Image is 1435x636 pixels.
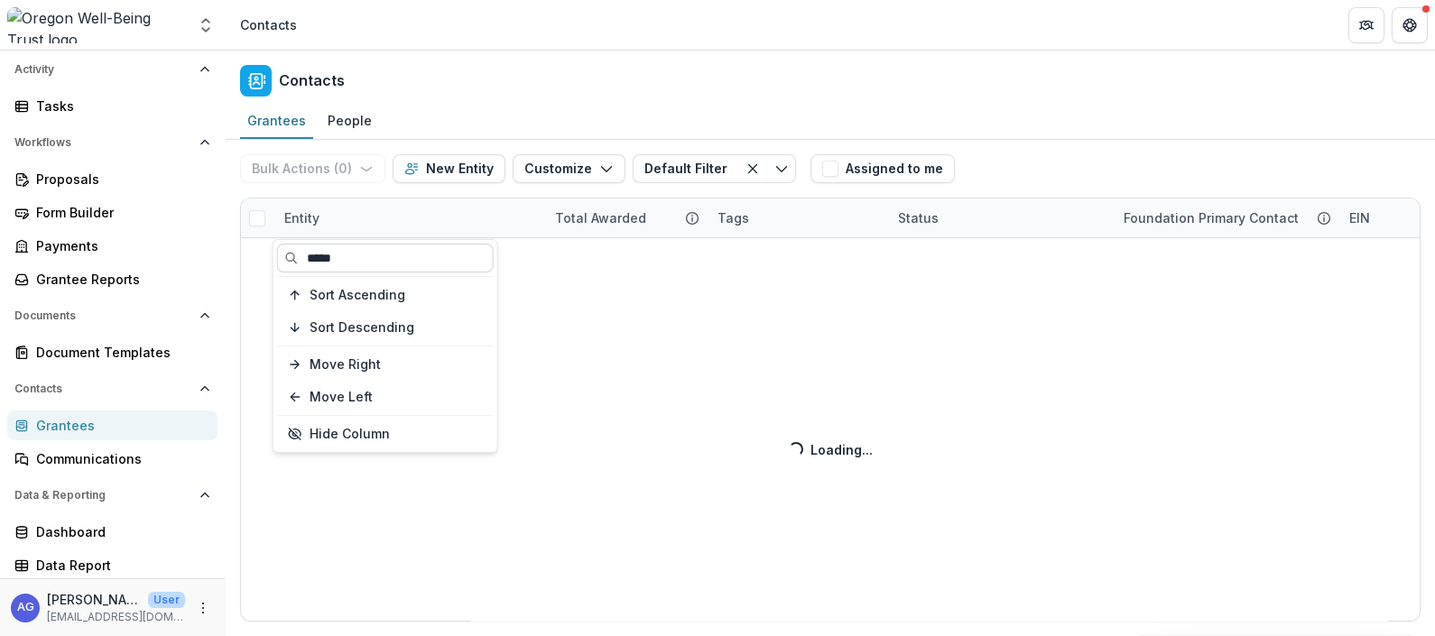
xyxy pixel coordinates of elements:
button: Sort Ascending [277,281,494,309]
div: People [320,107,379,134]
div: Communications [36,449,203,468]
button: Open Data & Reporting [7,481,218,510]
button: More [192,597,214,619]
a: Tasks [7,91,218,121]
nav: breadcrumb [233,12,304,38]
button: Hide Column [277,419,494,448]
button: Open Documents [7,301,218,330]
a: Grantees [240,104,313,139]
a: Payments [7,231,218,261]
a: Dashboard [7,517,218,547]
span: Sort Ascending [310,288,405,303]
img: Oregon Well-Being Trust logo [7,7,186,43]
div: Grantee Reports [36,270,203,289]
div: Proposals [36,170,203,189]
h2: Contacts [279,72,345,89]
span: Documents [14,309,192,322]
div: Contacts [240,15,297,34]
a: People [320,104,379,139]
a: Data Report [7,550,218,580]
button: Get Help [1392,7,1428,43]
div: Tasks [36,97,203,115]
a: Grantees [7,410,218,440]
div: Data Report [36,556,203,575]
div: Asta Garmon [17,602,34,613]
div: Grantees [36,416,203,435]
a: Grantee Reports [7,264,218,294]
a: Proposals [7,164,218,194]
span: Contacts [14,383,192,395]
button: Open Activity [7,55,218,84]
button: Open Contacts [7,374,218,403]
p: [EMAIL_ADDRESS][DOMAIN_NAME] [47,609,185,625]
p: [PERSON_NAME] [47,590,141,609]
div: Grantees [240,107,313,134]
span: Activity [14,63,192,76]
button: Move Left [277,383,494,411]
div: Dashboard [36,522,203,541]
button: Move Right [277,350,494,379]
button: Open entity switcher [193,7,218,43]
button: Open Workflows [7,128,218,157]
div: Form Builder [36,203,203,222]
button: Sort Descending [277,313,494,342]
span: Workflows [14,136,192,149]
a: Document Templates [7,337,218,367]
a: Communications [7,444,218,474]
span: Sort Descending [310,320,414,336]
div: Document Templates [36,343,203,362]
a: Form Builder [7,198,218,227]
div: Payments [36,236,203,255]
button: Partners [1348,7,1384,43]
span: Data & Reporting [14,489,192,502]
p: User [148,592,185,608]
